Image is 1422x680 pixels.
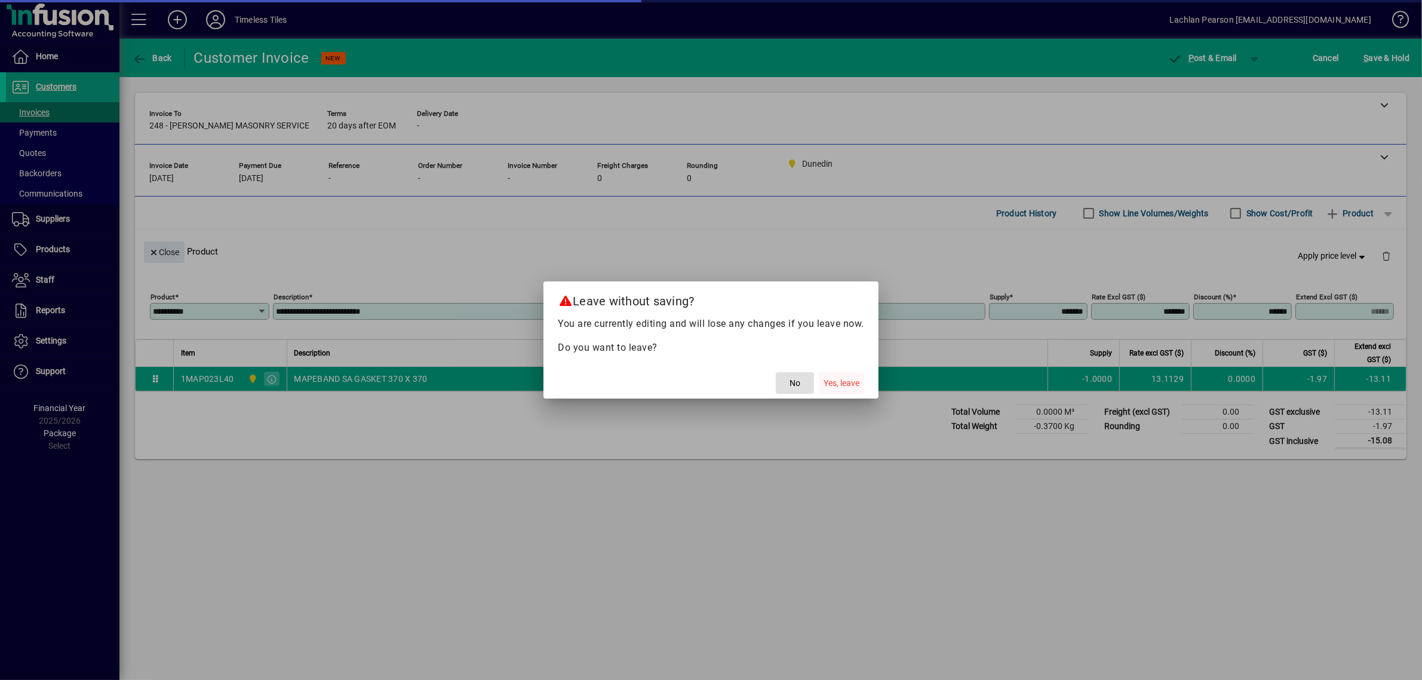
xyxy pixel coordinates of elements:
[543,281,879,316] h2: Leave without saving?
[819,372,864,394] button: Yes, leave
[558,317,864,331] p: You are currently editing and will lose any changes if you leave now.
[824,377,859,390] span: Yes, leave
[790,377,800,390] span: No
[776,372,814,394] button: No
[558,341,864,355] p: Do you want to leave?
